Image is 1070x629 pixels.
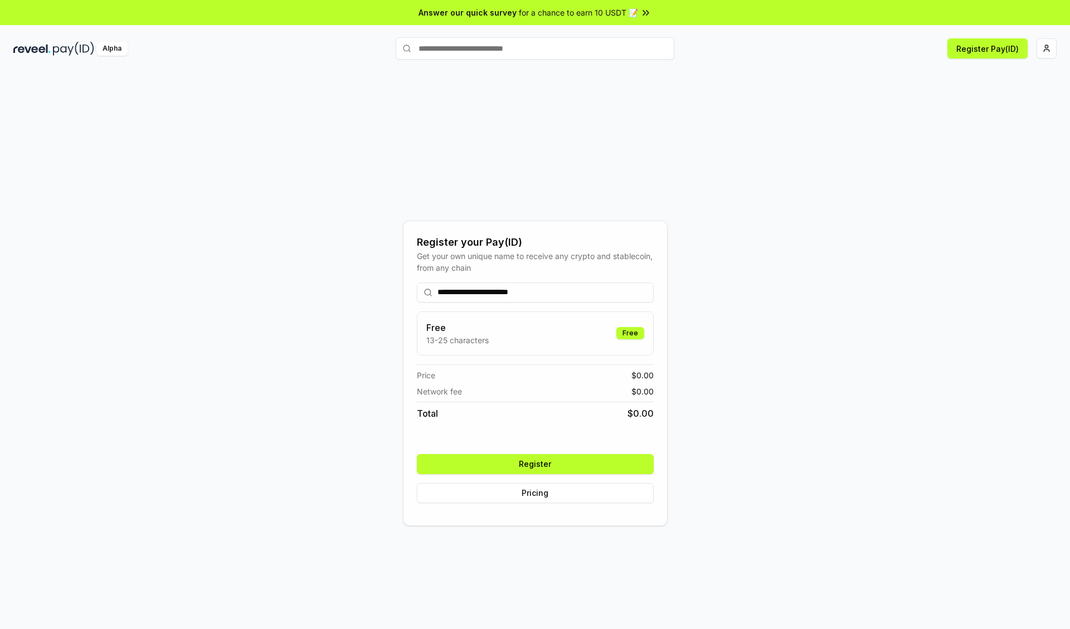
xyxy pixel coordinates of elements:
[616,327,644,339] div: Free
[419,7,517,18] span: Answer our quick survey
[417,250,654,274] div: Get your own unique name to receive any crypto and stablecoin, from any chain
[417,407,438,420] span: Total
[417,386,462,397] span: Network fee
[628,407,654,420] span: $ 0.00
[519,7,638,18] span: for a chance to earn 10 USDT 📝
[417,454,654,474] button: Register
[96,42,128,56] div: Alpha
[631,386,654,397] span: $ 0.00
[417,483,654,503] button: Pricing
[947,38,1028,58] button: Register Pay(ID)
[426,321,489,334] h3: Free
[631,369,654,381] span: $ 0.00
[417,235,654,250] div: Register your Pay(ID)
[417,369,435,381] span: Price
[13,42,51,56] img: reveel_dark
[53,42,94,56] img: pay_id
[426,334,489,346] p: 13-25 characters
